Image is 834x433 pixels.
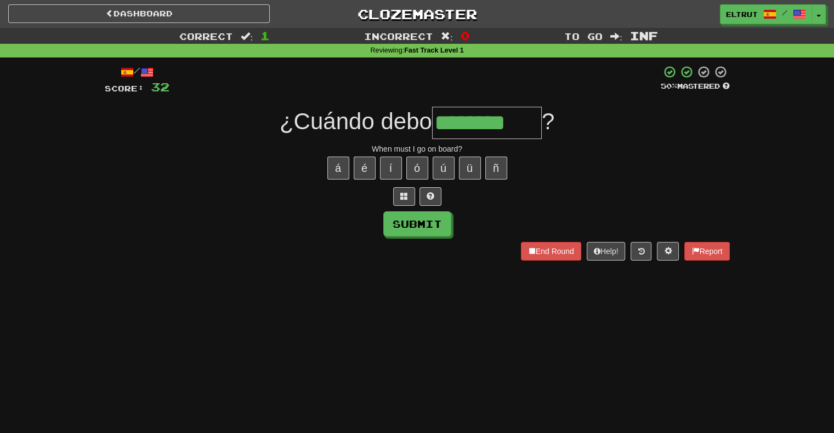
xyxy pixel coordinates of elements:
button: é [354,157,376,180]
button: ü [459,157,481,180]
button: ñ [485,157,507,180]
button: í [380,157,402,180]
div: / [105,65,169,79]
button: ú [433,157,455,180]
a: Dashboard [8,4,270,23]
span: Incorrect [364,31,433,42]
span: / [782,9,787,16]
div: When must I go on board? [105,143,730,154]
button: Single letter hint - you only get 1 per sentence and score half the points! alt+h [419,187,441,206]
span: eltrut [726,9,758,19]
span: 50 % [661,82,677,90]
button: Switch sentence to multiple choice alt+p [393,187,415,206]
span: : [441,32,453,41]
span: 0 [461,29,470,42]
span: 32 [151,80,169,94]
span: To go [564,31,603,42]
span: Score: [105,84,144,93]
span: ? [542,108,554,134]
span: 1 [260,29,270,42]
div: Mastered [661,82,730,91]
button: Submit [383,211,451,236]
strong: Fast Track Level 1 [404,47,464,54]
span: : [610,32,622,41]
a: eltrut / [720,4,812,24]
button: Help! [587,242,626,261]
span: Correct [179,31,233,42]
button: á [327,157,349,180]
button: End Round [521,242,581,261]
a: Clozemaster [286,4,548,24]
span: ¿Cuándo debo [280,108,432,134]
button: Round history (alt+y) [631,242,651,261]
span: : [241,32,253,41]
span: Inf [630,29,658,42]
button: ó [406,157,428,180]
button: Report [684,242,729,261]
